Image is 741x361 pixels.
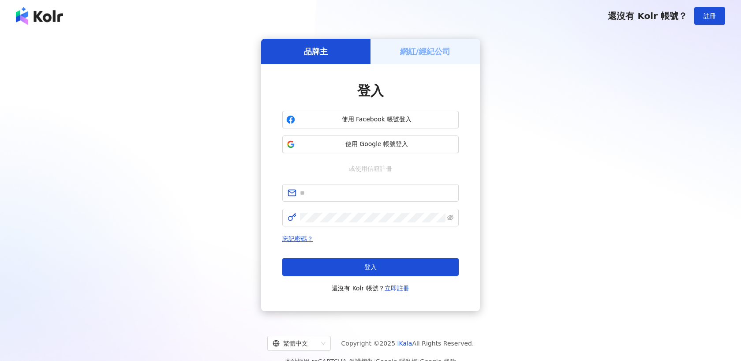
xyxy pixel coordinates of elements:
[273,336,318,350] div: 繁體中文
[385,285,409,292] a: 立即註冊
[397,340,412,347] a: iKala
[447,214,453,221] span: eye-invisible
[400,46,451,57] h5: 網紅/經紀公司
[343,164,398,173] span: 或使用信箱註冊
[304,46,328,57] h5: 品牌主
[16,7,63,25] img: logo
[282,135,459,153] button: 使用 Google 帳號登入
[341,338,474,349] span: Copyright © 2025 All Rights Reserved.
[704,12,716,19] span: 註冊
[299,140,455,149] span: 使用 Google 帳號登入
[282,235,313,242] a: 忘記密碼？
[364,263,377,271] span: 登入
[357,83,384,98] span: 登入
[282,258,459,276] button: 登入
[608,11,687,21] span: 還沒有 Kolr 帳號？
[694,7,725,25] button: 註冊
[332,283,409,293] span: 還沒有 Kolr 帳號？
[299,115,455,124] span: 使用 Facebook 帳號登入
[282,111,459,128] button: 使用 Facebook 帳號登入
